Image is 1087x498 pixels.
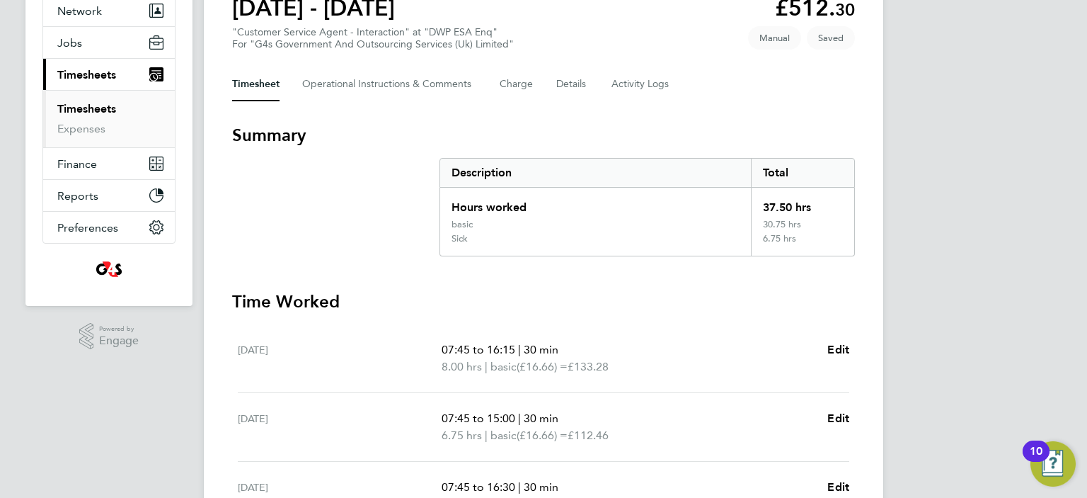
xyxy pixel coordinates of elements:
[442,343,515,356] span: 07:45 to 16:15
[611,67,671,101] button: Activity Logs
[827,479,849,496] a: Edit
[517,429,568,442] span: (£16.66) =
[232,67,280,101] button: Timesheet
[442,412,515,425] span: 07:45 to 15:00
[748,26,801,50] span: This timesheet was manually created.
[442,360,482,373] span: 8.00 hrs
[92,258,126,281] img: g4s4-logo-retina.png
[43,90,175,147] div: Timesheets
[440,159,751,187] div: Description
[442,480,515,494] span: 07:45 to 16:30
[439,158,855,256] div: Summary
[302,67,477,101] button: Operational Instructions & Comments
[807,26,855,50] span: This timesheet is Saved.
[57,221,118,234] span: Preferences
[524,343,558,356] span: 30 min
[500,67,534,101] button: Charge
[827,410,849,427] a: Edit
[517,360,568,373] span: (£16.66) =
[99,323,139,335] span: Powered by
[57,36,82,50] span: Jobs
[524,412,558,425] span: 30 min
[827,480,849,494] span: Edit
[238,341,442,375] div: [DATE]
[57,189,98,203] span: Reports
[79,323,139,350] a: Powered byEngage
[556,67,589,101] button: Details
[43,212,175,243] button: Preferences
[232,26,514,50] div: "Customer Service Agent - Interaction" at "DWP ESA Enq"
[57,4,102,18] span: Network
[232,124,855,147] h3: Summary
[442,429,482,442] span: 6.75 hrs
[827,343,849,356] span: Edit
[43,180,175,211] button: Reports
[827,412,849,425] span: Edit
[827,341,849,358] a: Edit
[232,38,514,50] div: For "G4s Government And Outsourcing Services (Uk) Limited"
[452,233,468,244] div: Sick
[57,102,116,115] a: Timesheets
[568,360,609,373] span: £133.28
[57,68,116,81] span: Timesheets
[43,59,175,90] button: Timesheets
[485,429,488,442] span: |
[490,358,517,375] span: basic
[57,122,105,135] a: Expenses
[42,258,176,281] a: Go to home page
[568,429,609,442] span: £112.46
[440,188,751,219] div: Hours worked
[43,27,175,58] button: Jobs
[751,159,854,187] div: Total
[452,219,473,230] div: basic
[518,480,521,494] span: |
[57,157,97,171] span: Finance
[518,412,521,425] span: |
[1030,451,1042,470] div: 10
[490,427,517,444] span: basic
[238,410,442,444] div: [DATE]
[43,148,175,179] button: Finance
[751,188,854,219] div: 37.50 hrs
[751,233,854,256] div: 6.75 hrs
[524,480,558,494] span: 30 min
[232,290,855,313] h3: Time Worked
[99,335,139,347] span: Engage
[1030,441,1076,487] button: Open Resource Center, 10 new notifications
[751,219,854,233] div: 30.75 hrs
[518,343,521,356] span: |
[485,360,488,373] span: |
